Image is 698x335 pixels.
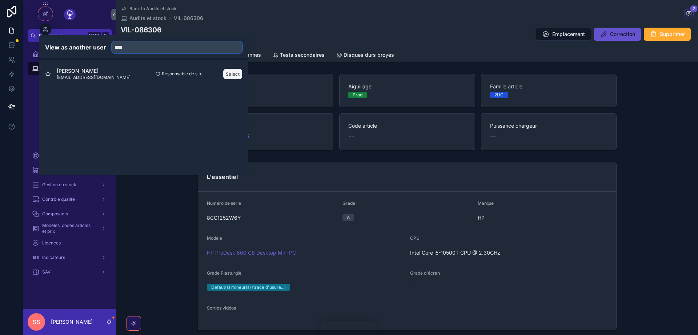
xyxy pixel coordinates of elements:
span: Code article [348,122,466,129]
span: Composants [42,211,68,217]
h2: L'essentiel [207,171,238,183]
a: HP ProDesk 600 G6 Desktop Mini PC [207,249,296,256]
span: Ctrl [88,32,101,39]
h1: VIL-086306 [121,25,214,35]
span: Grade Plasturgie [207,270,241,276]
a: Composants [28,207,112,220]
span: Emplacement [207,122,324,129]
span: 2 [690,5,698,12]
span: Modèles, codes articles et prix [42,223,95,234]
img: App logo [64,9,76,20]
span: Back to Audits et stock [129,6,177,12]
span: SS [33,318,40,326]
a: Vue écrans [36,105,112,119]
span: État [207,83,324,90]
span: Indicateurs [42,255,65,260]
a: SAV [28,266,112,279]
span: Intel Core i5-10500T CPU @ 2.30GHz [410,249,500,256]
span: Numéro de serie [207,200,241,206]
span: -- [490,131,496,141]
button: RechercherCtrlK [28,29,112,42]
button: Select [223,69,242,79]
a: Commandes [28,164,112,177]
a: Audits et stock [28,62,112,75]
span: Rechercher [39,33,85,39]
h2: View as another user [45,43,106,52]
span: Responsable de site [162,71,202,77]
span: 8CC1252W6Y [207,214,337,222]
p: [PERSON_NAME] [51,318,93,326]
a: Stock disponible [36,91,112,104]
span: Correction [610,31,635,38]
a: Disques durs broyés [336,48,394,63]
a: Back to Audits et stock [121,6,177,12]
span: K [103,33,108,39]
a: Modèles, codes articles et prix [28,222,112,235]
a: Indicateurs [28,251,112,264]
span: Marque [478,200,494,206]
span: Puissance chargeur [490,122,607,129]
button: 2 [684,9,694,19]
span: Grade [342,200,355,206]
a: Licences [28,236,112,250]
span: Audits et stock [129,15,167,22]
a: VIL-086306 [174,15,203,22]
div: Prod [353,92,362,98]
a: Audits et stock [121,15,167,22]
a: Collectes et broke [28,149,112,162]
span: Tests secondaires [280,51,325,59]
a: Ecrans disponibles [36,120,112,133]
div: scrollable content [23,42,116,288]
a: Tests secondaires [273,48,325,63]
span: UH600G6_I5G10M - MQAR - Prod [121,35,214,44]
span: Pannes [243,51,261,59]
div: A [347,214,350,221]
span: -- [410,284,414,291]
span: Sorties vidéos [207,305,236,311]
span: Grade d'écran [410,270,440,276]
a: Gestion du stock [28,178,112,191]
span: [EMAIL_ADDRESS][DOMAIN_NAME] [57,75,131,80]
a: Contrôle qualité [28,193,112,206]
span: Supprimer [660,31,685,38]
a: Accueil [28,47,112,60]
span: Contrôle qualité [42,196,75,202]
span: Aiguillage [348,83,466,90]
span: Modèle [207,235,222,241]
span: Emplacement [552,31,585,38]
span: Licences [42,240,61,246]
span: -- [348,131,354,141]
button: Emplacement [536,28,591,41]
div: Défaut(s) mineur(s) (trace d'usure...) [211,284,286,291]
span: CPU [410,235,420,241]
div: 2UC [494,92,504,98]
span: HP [478,214,485,222]
a: Vue exotique [36,135,112,148]
span: Disques durs broyés [344,51,394,59]
span: Famille article [490,83,607,90]
span: Gestion du stock [42,182,76,188]
span: [PERSON_NAME] [57,67,131,75]
a: Tous les audits [36,76,112,89]
button: Correction [594,28,641,41]
a: Pannes [236,48,261,63]
button: Supprimer [644,28,691,41]
span: SAV [42,269,51,275]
